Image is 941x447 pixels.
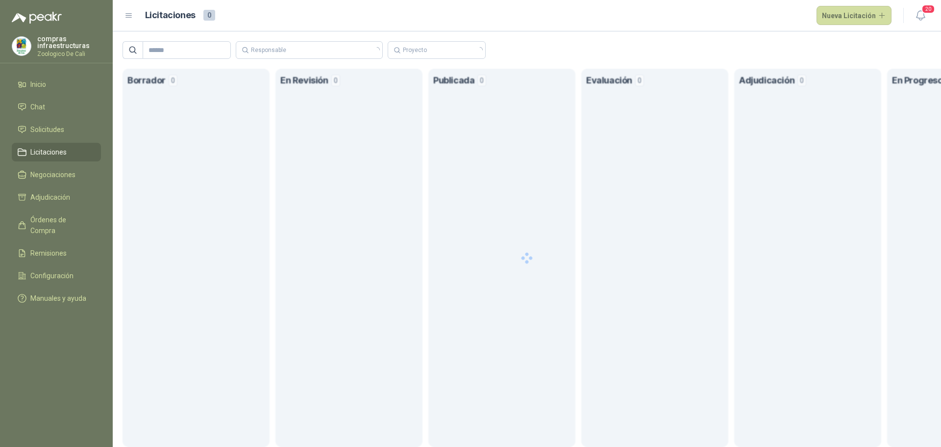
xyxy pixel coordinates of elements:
a: Chat [12,98,101,116]
span: loading [374,47,380,53]
span: Remisiones [30,248,67,259]
span: Solicitudes [30,124,64,135]
span: Chat [30,102,45,112]
span: loading [477,47,483,53]
span: Adjudicación [30,192,70,203]
p: Zoologico De Cali [37,51,101,57]
a: Manuales y ayuda [12,289,101,308]
a: Adjudicación [12,188,101,207]
img: Logo peakr [12,12,62,24]
p: compras infraestructuras [37,35,101,49]
h1: Licitaciones [145,8,196,23]
button: Nueva Licitación [817,6,892,26]
span: Negociaciones [30,169,75,180]
a: Negociaciones [12,165,101,184]
a: Remisiones [12,244,101,263]
span: Configuración [30,270,74,281]
a: Inicio [12,75,101,94]
span: Licitaciones [30,147,67,158]
img: Company Logo [12,37,31,55]
span: Inicio [30,79,46,90]
a: Órdenes de Compra [12,210,101,240]
a: Licitaciones [12,143,101,161]
span: 0 [203,10,215,21]
button: 20 [912,7,929,25]
span: Manuales y ayuda [30,293,86,304]
span: Órdenes de Compra [30,214,92,236]
a: Configuración [12,266,101,285]
a: Solicitudes [12,120,101,139]
span: 20 [921,4,935,14]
